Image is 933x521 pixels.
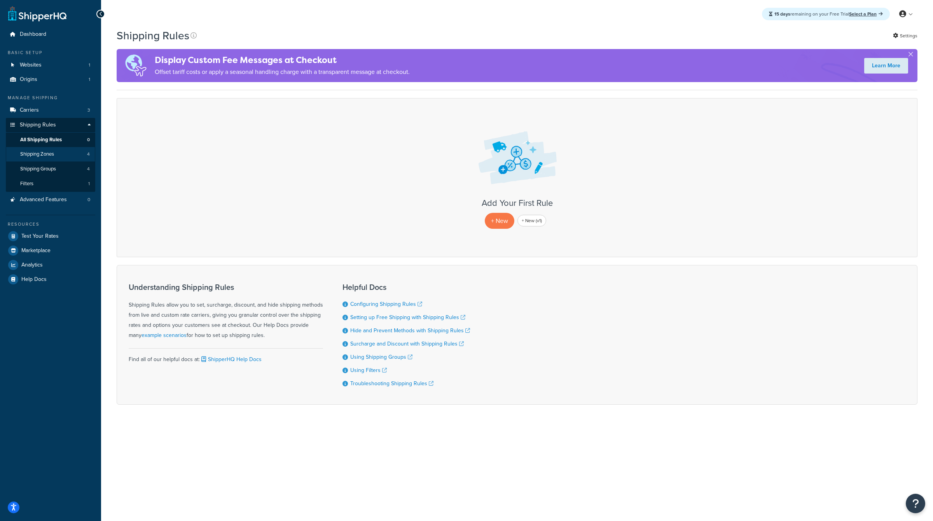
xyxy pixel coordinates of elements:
span: Shipping Groups [20,166,56,172]
li: Shipping Zones [6,147,95,161]
a: Surcharge and Discount with Shipping Rules [350,340,464,348]
span: Origins [20,76,37,83]
span: 4 [87,151,90,158]
a: Learn More [864,58,908,74]
li: Filters [6,177,95,191]
a: Settings [893,30,917,41]
img: duties-banner-06bc72dcb5fe05cb3f9472aba00be2ae8eb53ab6f0d8bb03d382ba314ac3c341.png [117,49,155,82]
a: Hide and Prevent Methods with Shipping Rules [350,326,470,335]
span: Advanced Features [20,196,67,203]
h3: Understanding Shipping Rules [129,283,323,291]
div: Resources [6,221,95,228]
h3: Add Your First Rule [125,198,909,208]
a: Configuring Shipping Rules [350,300,422,308]
div: Manage Shipping [6,95,95,101]
a: Test Your Rates [6,229,95,243]
a: Using Shipping Groups [350,353,412,361]
span: Dashboard [20,31,46,38]
span: Help Docs [21,276,47,283]
div: Shipping Rules allow you to set, surcharge, discount, and hide shipping methods from live and cus... [129,283,323,340]
p: + New [485,213,514,229]
span: 4 [87,166,90,172]
span: Shipping Rules [20,122,56,128]
a: + New (v1) [517,215,546,226]
a: Dashboard [6,27,95,42]
span: Analytics [21,262,43,268]
a: Shipping Rules [6,118,95,132]
span: 3 [87,107,90,114]
span: Marketplace [21,247,51,254]
a: Origins 1 [6,72,95,87]
span: Filters [20,181,33,187]
h4: Display Custom Fee Messages at Checkout [155,54,410,67]
a: Using Filters [350,366,387,374]
li: Shipping Groups [6,162,95,176]
li: Shipping Rules [6,118,95,192]
span: All Shipping Rules [20,137,62,143]
span: 0 [87,196,90,203]
a: Advanced Features 0 [6,193,95,207]
li: Websites [6,58,95,72]
a: example scenarios [142,331,187,339]
a: Shipping Groups 4 [6,162,95,176]
h1: Shipping Rules [117,28,189,43]
span: Websites [20,62,42,68]
strong: 15 days [774,11,790,18]
div: Find all of our helpful docs at: [129,348,323,365]
li: Advanced Features [6,193,95,207]
span: Carriers [20,107,39,114]
p: Offset tariff costs or apply a seasonal handling charge with a transparent message at checkout. [155,67,410,77]
li: Origins [6,72,95,87]
a: All Shipping Rules 0 [6,133,95,147]
a: Shipping Zones 4 [6,147,95,161]
a: ShipperHQ Home [8,6,66,21]
span: 1 [89,62,90,68]
div: remaining on your Free Trial [762,8,890,20]
li: Carriers [6,103,95,118]
div: Basic Setup [6,49,95,56]
span: Test Your Rates [21,233,59,240]
button: Open Resource Center [906,494,925,513]
a: Troubleshooting Shipping Rules [350,379,433,388]
h3: Helpful Docs [342,283,470,291]
a: Carriers 3 [6,103,95,118]
a: Select a Plan [849,11,883,18]
a: Setting up Free Shipping with Shipping Rules [350,313,465,321]
a: Help Docs [6,272,95,286]
span: Shipping Zones [20,151,54,158]
span: 1 [89,76,90,83]
a: Filters 1 [6,177,95,191]
span: 1 [88,181,90,187]
li: All Shipping Rules [6,133,95,147]
a: Marketplace [6,244,95,258]
span: 0 [87,137,90,143]
a: Websites 1 [6,58,95,72]
a: Analytics [6,258,95,272]
a: ShipperHQ Help Docs [200,355,262,363]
